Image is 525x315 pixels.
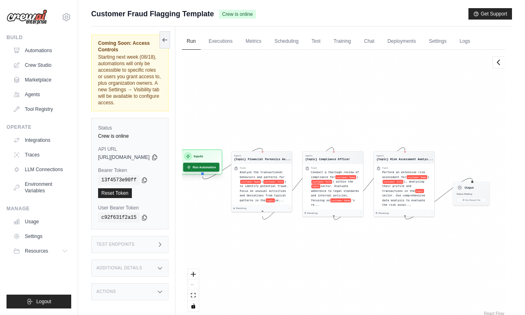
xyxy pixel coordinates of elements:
[484,276,525,315] div: Widget chat
[240,170,289,203] div: Analyze the transactional behaviors and patterns for {customer Name} ( {customer Info} ) to ident...
[275,198,284,202] span: se...
[311,184,320,188] span: topic
[182,33,201,50] a: Run
[359,33,379,50] a: Chat
[330,198,351,203] span: customer Name
[10,44,71,57] a: Automations
[96,289,116,294] h3: Actions
[468,8,512,20] button: Get Support
[382,180,424,193] span: ), analyzing their profile and transactions in the
[10,88,71,101] a: Agents
[188,269,199,280] button: zoom in
[289,207,290,210] div: -
[329,33,356,50] a: Training
[241,33,267,50] a: Metrics
[240,171,284,178] span: Analyze the transactional behaviors and patterns for
[405,178,472,219] g: Edge from 4fb266ac52ac92062a3547ff8b674886 to outputNode
[10,230,71,243] a: Settings
[382,171,425,178] span: Perform an extensive risk assessment for
[376,157,433,161] div: {topic} Risk Assessment Analyst
[262,148,334,219] g: Edge from b38c64231ae8c1ca923619df74f8cba9 to ec98c3b7b55d085a09d0adc95bb42711
[453,182,490,205] div: OutputStatus:WaitingNo Result Yet
[269,33,303,50] a: Scheduling
[456,197,486,203] button: No Result Yet
[98,40,162,53] span: Coming Soon: Access Controls
[7,34,71,41] div: Build
[424,33,451,50] a: Settings
[10,148,71,161] a: Traces
[374,151,435,217] div: Agent{topic} Risk Assessment Analys...TaskPerform an extensive risk assessment forcustomer Name(c...
[25,248,48,254] span: Resources
[456,193,472,196] span: Status: Waiting
[311,171,359,178] span: Conduct a thorough review of compliance for
[357,175,358,178] span: (
[98,167,162,174] label: Bearer Token
[219,10,256,19] span: Crew is online
[263,180,284,184] span: customer Info
[98,125,162,131] label: Status
[7,205,71,212] div: Manage
[305,157,350,161] div: {topic} Compliance Officer
[428,175,429,178] span: (
[98,175,140,185] code: 13f4573e90ff
[382,170,432,207] div: Perform an extensive risk assessment for {customer Name} ( {customer Info} ), analyzing their pro...
[407,175,427,179] span: customer Name
[188,290,199,301] button: fit view
[10,163,71,176] a: LLM Connections
[7,295,71,308] button: Logout
[383,180,403,184] span: customer Info
[98,205,162,211] label: User Bearer Token
[234,157,291,161] div: {topic} Financial Forensics Analyst
[382,194,425,207] span: sector. Use comprehensive data analysis to evaluate the risk assoc...
[10,134,71,147] a: Integrations
[236,207,246,210] span: Pending
[10,59,71,72] a: Crew Studio
[415,189,424,193] span: topic
[98,188,132,198] a: Reset Token
[203,148,262,179] g: Edge from inputsNode to b38c64231ae8c1ca923619df74f8cba9
[311,166,317,170] div: Task
[194,154,203,159] h3: Inputs
[10,73,71,86] a: Marketplace
[464,185,473,189] h3: Output
[305,154,350,157] div: Agent
[240,180,261,184] span: customer Name
[36,298,51,305] span: Logout
[183,163,219,172] button: Run Automation
[240,180,288,202] span: ) to identify potential fraud. Focus on unusual activities and deviations from typical patterns i...
[7,9,47,25] img: Logo
[204,33,238,50] a: Executions
[311,170,361,207] div: Conduct a thorough review of compliance for {customer Name} ( {customer Info} ) within the {topic...
[311,180,332,184] span: customer Info
[302,151,363,217] div: Agent{topic} Compliance OfficerTaskConduct a thorough review of compliance forcustomer Name(custo...
[261,180,263,183] span: (
[307,211,317,215] span: Pending
[7,124,71,130] div: Operate
[307,33,326,50] a: Test
[484,276,525,315] iframe: Chat Widget
[188,269,199,311] div: React Flow controls
[382,166,388,170] div: Task
[98,213,140,222] code: c92f631f2a15
[98,146,162,152] label: API URL
[378,211,389,215] span: Pending
[96,242,135,247] h3: Test Endpoints
[234,154,291,157] div: Agent
[10,215,71,228] a: Usage
[455,33,475,50] a: Logs
[240,166,245,170] div: Task
[10,103,71,116] a: Tool Registry
[188,301,199,311] button: toggle interactivity
[311,185,359,202] span: sector. Evaluate adherence to legal standards and internal policies, focusing on
[266,198,275,203] span: topic
[335,175,356,179] span: customer Name
[98,54,161,106] span: Starting next week (08/18), automations will only be accessible to specific roles or users you gr...
[180,151,222,176] div: InputsRun Automation
[10,245,71,258] button: Resources
[10,178,71,197] a: Environment Variables
[383,33,421,50] a: Deployments
[96,266,142,271] h3: Additional Details
[376,154,433,157] div: Agent
[334,148,405,220] g: Edge from ec98c3b7b55d085a09d0adc95bb42711 to 4fb266ac52ac92062a3547ff8b674886
[91,8,214,20] span: Customer Fraud Flagging Template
